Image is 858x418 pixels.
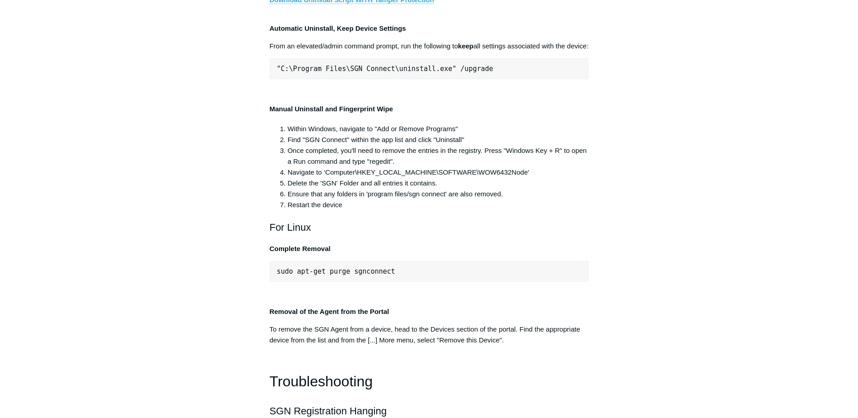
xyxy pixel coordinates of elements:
[288,189,589,199] li: Ensure that any folders in 'program files/sgn connect' are also removed.
[270,219,589,235] h2: For Linux
[270,325,580,344] span: To remove the SGN Agent from a device, head to the Devices section of the portal. Find the approp...
[288,199,589,210] li: Restart the device
[288,178,589,189] li: Delete the 'SGN' Folder and all entries it contains.
[288,123,589,134] li: Within Windows, navigate to "Add or Remove Programs"
[270,42,588,50] span: From an elevated/admin command prompt, run the following to all settings associated with the device:
[288,134,589,145] li: Find "SGN Connect" within the app list and click "Uninstall"
[270,105,393,113] strong: Manual Uninstall and Fingerprint Wipe
[277,65,493,73] span: "C:\Program Files\SGN Connect\uninstall.exe" /upgrade
[270,24,406,32] strong: Automatic Uninstall, Keep Device Settings
[270,370,589,393] h1: Troubleshooting
[270,308,389,315] strong: Removal of the Agent from the Portal
[270,245,331,252] strong: Complete Removal
[288,145,589,167] li: Once completed, you'll need to remove the entries in the registry. Press "Windows Key + R" to ope...
[270,261,589,282] pre: sudo apt-get purge sgnconnect
[288,167,589,178] li: Navigate to ‘Computer\HKEY_LOCAL_MACHINE\SOFTWARE\WOW6432Node'
[458,42,474,50] strong: keep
